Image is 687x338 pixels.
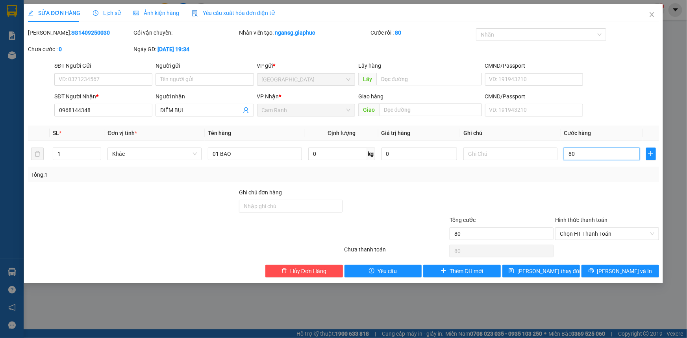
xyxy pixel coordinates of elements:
[290,267,326,275] span: Hủy Đơn Hàng
[367,148,375,160] span: kg
[93,10,98,16] span: clock-circle
[28,10,33,16] span: edit
[208,148,302,160] input: VD: Bàn, Ghế
[646,148,656,160] button: plus
[589,268,594,274] span: printer
[369,268,374,274] span: exclamation-circle
[517,267,580,275] span: [PERSON_NAME] thay đổi
[107,130,137,136] span: Đơn vị tính
[463,148,557,160] input: Ghi Chú
[192,10,198,17] img: icon
[239,28,369,37] div: Nhân viên tạo:
[509,268,514,274] span: save
[85,10,104,29] img: logo.jpg
[423,265,501,277] button: plusThêm ĐH mới
[450,267,483,275] span: Thêm ĐH mới
[133,28,237,37] div: Gói vận chuyển:
[275,30,315,36] b: ngansg.giaphuc
[378,267,397,275] span: Yêu cầu
[485,61,583,70] div: CMND/Passport
[344,245,449,259] div: Chưa thanh toán
[358,73,376,85] span: Lấy
[441,268,446,274] span: plus
[93,10,121,16] span: Lịch sử
[450,217,476,223] span: Tổng cước
[48,11,78,76] b: [PERSON_NAME] - Gửi khách hàng
[133,45,237,54] div: Ngày GD:
[358,103,379,116] span: Giao
[641,4,663,26] button: Close
[66,37,108,47] li: (c) 2017
[597,267,652,275] span: [PERSON_NAME] và In
[192,10,275,16] span: Yêu cầu xuất hóa đơn điện tử
[581,265,659,277] button: printer[PERSON_NAME] và In
[28,28,132,37] div: [PERSON_NAME]:
[395,30,401,36] b: 80
[257,93,279,100] span: VP Nhận
[157,46,189,52] b: [DATE] 19:34
[31,148,44,160] button: delete
[358,63,381,69] span: Lấy hàng
[257,61,355,70] div: VP gửi
[133,10,179,16] span: Ảnh kiện hàng
[28,10,80,16] span: SỬA ĐƠN HÀNG
[379,103,482,116] input: Dọc đường
[133,10,139,16] span: picture
[31,170,265,179] div: Tổng: 1
[502,265,580,277] button: save[PERSON_NAME] thay đổi
[381,130,411,136] span: Giá trị hàng
[376,73,482,85] input: Dọc đường
[344,265,422,277] button: exclamation-circleYêu cầu
[265,265,343,277] button: deleteHủy Đơn Hàng
[328,130,356,136] span: Định lượng
[239,189,282,196] label: Ghi chú đơn hàng
[649,11,655,18] span: close
[646,151,656,157] span: plus
[208,130,231,136] span: Tên hàng
[485,92,583,101] div: CMND/Passport
[281,268,287,274] span: delete
[156,61,254,70] div: Người gửi
[54,92,152,101] div: SĐT Người Nhận
[555,217,607,223] label: Hình thức thanh toán
[262,74,350,85] span: Sài Gòn
[71,30,110,36] b: SG1409250030
[262,104,350,116] span: Cam Ranh
[243,107,249,113] span: user-add
[112,148,197,160] span: Khác
[10,51,44,129] b: [PERSON_NAME] - [PERSON_NAME]
[560,228,654,240] span: Chọn HT Thanh Toán
[53,130,59,136] span: SL
[370,28,474,37] div: Cước rồi :
[156,92,254,101] div: Người nhận
[66,30,108,36] b: [DOMAIN_NAME]
[460,126,561,141] th: Ghi chú
[239,200,343,212] input: Ghi chú đơn hàng
[564,130,591,136] span: Cước hàng
[28,45,132,54] div: Chưa cước :
[59,46,62,52] b: 0
[54,61,152,70] div: SĐT Người Gửi
[358,93,383,100] span: Giao hàng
